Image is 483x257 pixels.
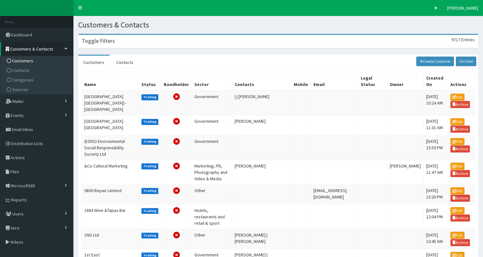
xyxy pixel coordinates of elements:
[12,67,29,73] span: Contacts
[192,229,232,249] td: Other
[10,46,53,52] span: Customers & Contacts
[423,184,448,204] td: [DATE] 13:20 PM
[141,119,159,125] label: Trading
[423,160,448,184] td: [DATE] 11:47 AM
[82,72,139,91] th: Name
[12,98,24,104] span: Mailer
[448,72,475,91] th: Actions
[450,118,464,125] a: Edit
[450,94,464,101] a: Edit
[11,197,27,203] span: Reports
[450,187,464,194] a: Edit
[78,56,109,69] a: Customers
[416,57,454,66] a: Create Customer
[82,135,139,160] td: (ESRS) Environmental Social Responsibility Society Ltd
[451,37,460,43] span: 9717
[450,207,464,214] a: Edit
[82,90,139,115] td: [GEOGRAPHIC_DATA] [GEOGRAPHIC_DATA]) - [GEOGRAPHIC_DATA]
[11,32,32,38] span: Dashboard
[232,115,291,135] td: [PERSON_NAME]
[11,155,25,160] span: Actions
[11,113,24,118] span: Events
[387,72,423,91] th: Owner
[141,163,159,169] label: Trading
[141,208,159,214] label: Trading
[10,239,23,245] span: Videos
[450,126,470,133] a: Archive
[192,115,232,135] td: Government
[10,169,19,175] span: Files
[82,204,139,229] td: 1884 Wine &Tapas Bar
[2,66,73,75] a: Contacts
[2,75,73,85] a: Categories
[141,139,159,144] label: Trading
[450,138,464,145] a: Edit
[12,127,33,132] span: Email Inbox
[291,72,311,91] th: Mobile
[423,204,448,229] td: [DATE] 12:04 PM
[2,85,73,94] a: Sources
[192,135,232,160] td: Government
[232,72,291,91] th: Contacts
[450,170,470,177] a: Archive
[192,72,232,91] th: Sector
[11,141,43,146] span: Distribution Lists
[450,195,470,202] a: Archive
[141,188,159,194] label: Trading
[192,90,232,115] td: Government
[78,21,478,29] h1: Customers & Contacts
[139,72,161,91] th: Status
[2,56,73,66] a: Customers
[450,214,470,222] a: Archive
[82,229,139,249] td: 1NG Ltd
[450,239,470,246] a: Archive
[82,160,139,184] td: &Co Cultural Marketing
[11,183,35,189] span: Microsoft365
[82,38,115,44] h3: Toggle Filters
[82,115,139,135] td: [GEOGRAPHIC_DATA] [GEOGRAPHIC_DATA]
[192,184,232,204] td: Other
[161,72,192,91] th: Bondholder
[387,160,423,184] td: [PERSON_NAME]
[423,72,448,91] th: Created On
[311,72,358,91] th: Email
[450,232,464,239] a: Edit
[447,5,478,11] span: [PERSON_NAME]
[456,57,476,66] a: On Hold
[192,204,232,229] td: Hotels, restaurants and retail & sport
[423,229,448,249] td: [DATE] 10:45 AM
[423,115,448,135] td: [DATE] 11:31 AM
[12,87,28,92] span: Sources
[450,145,470,152] a: Archive
[12,58,33,64] span: Customers
[450,163,464,170] a: Edit
[423,90,448,115] td: [DATE] 10:24 AM
[11,225,19,231] span: Xero
[232,90,291,115] td: | | [PERSON_NAME]
[461,37,475,43] span: Entries
[358,72,387,91] th: Legal Status
[192,160,232,184] td: Marketing, PR, Photography and Video & Media
[232,229,291,249] td: [PERSON_NAME] | [PERSON_NAME]
[311,184,358,204] td: [EMAIL_ADDRESS][DOMAIN_NAME]
[141,94,159,100] label: Trading
[232,160,291,184] td: [PERSON_NAME]
[12,211,24,217] span: Users
[111,56,139,69] a: Contacts
[141,233,159,238] label: Trading
[12,77,34,83] span: Categories
[82,184,139,204] td: 0800 Repair Limited
[423,135,448,160] td: [DATE] 15:50 PM
[450,101,470,108] a: Archive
